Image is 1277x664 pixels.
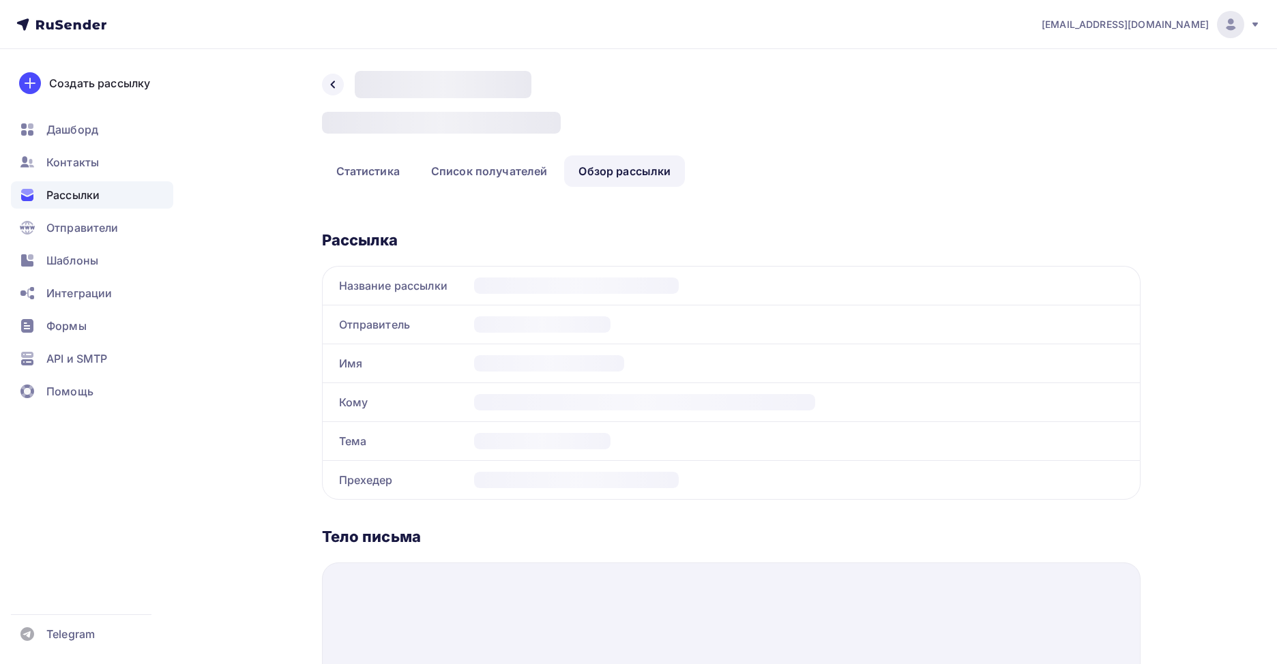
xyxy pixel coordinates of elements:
span: Рассылки [46,187,100,203]
a: Рассылки [11,181,173,209]
a: Обзор рассылки [564,155,685,187]
a: Список получателей [417,155,562,187]
span: API и SMTP [46,350,107,367]
span: [EMAIL_ADDRESS][DOMAIN_NAME] [1042,18,1209,31]
div: Создать рассылку [49,75,150,91]
span: Интеграции [46,285,112,301]
span: Контакты [46,154,99,170]
div: Тема [323,422,469,460]
div: Прехедер [323,461,469,499]
div: Кому [323,383,469,421]
div: Название рассылки [323,267,469,305]
a: Статистика [322,155,414,187]
span: Шаблоны [46,252,98,269]
span: Формы [46,318,87,334]
div: Тело письма [322,527,1141,546]
a: [EMAIL_ADDRESS][DOMAIN_NAME] [1042,11,1261,38]
a: Шаблоны [11,247,173,274]
a: Дашборд [11,116,173,143]
a: Формы [11,312,173,339]
a: Отправители [11,214,173,241]
span: Дашборд [46,121,98,138]
a: Контакты [11,149,173,176]
div: Отправитель [323,305,469,344]
span: Отправители [46,220,119,236]
div: Рассылка [322,230,1141,250]
span: Помощь [46,383,93,399]
span: Telegram [46,626,95,642]
div: Имя [323,344,469,382]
